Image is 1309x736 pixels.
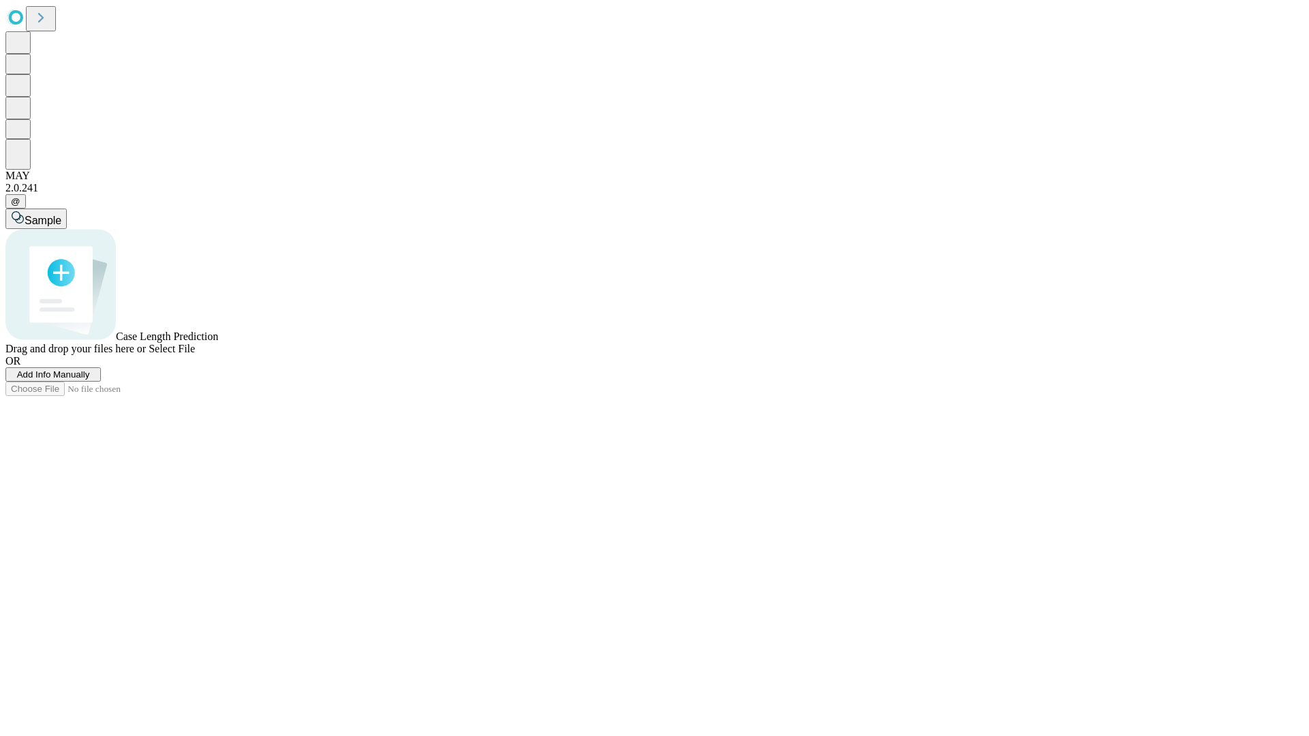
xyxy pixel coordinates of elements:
span: Case Length Prediction [116,331,218,342]
span: OR [5,355,20,367]
span: Add Info Manually [17,369,90,380]
div: 2.0.241 [5,182,1304,194]
span: Sample [25,215,61,226]
div: MAY [5,170,1304,182]
span: @ [11,196,20,206]
button: Sample [5,209,67,229]
span: Select File [149,343,195,354]
button: @ [5,194,26,209]
button: Add Info Manually [5,367,101,382]
span: Drag and drop your files here or [5,343,146,354]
